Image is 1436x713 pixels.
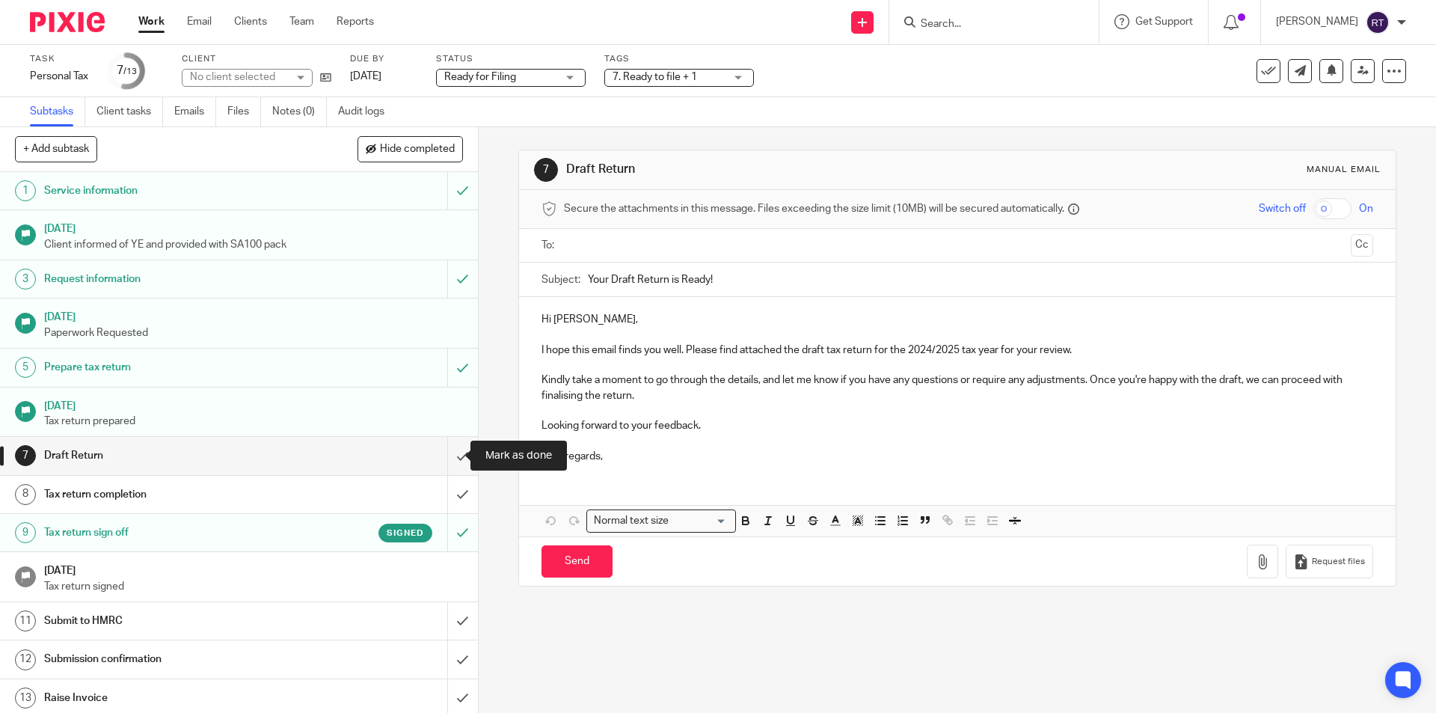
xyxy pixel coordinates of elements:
p: Kindly take a moment to go through the details, and let me know if you have any questions or requ... [541,373,1372,403]
span: Request files [1312,556,1365,568]
span: Normal text size [590,513,672,529]
span: 7. Ready to file + 1 [613,72,697,82]
input: Search for option [673,513,727,529]
p: Tax return signed [44,579,463,594]
a: Emails [174,97,216,126]
div: 5 [15,357,36,378]
h1: [DATE] [44,395,463,414]
p: Looking forward to your feedback. [541,418,1372,433]
a: Email [187,14,212,29]
label: Client [182,53,331,65]
a: Notes (0) [272,97,327,126]
div: 7 [15,445,36,466]
div: Search for option [586,509,736,533]
span: Ready for Filing [444,72,516,82]
div: Manual email [1307,164,1381,176]
div: 11 [15,611,36,631]
div: 7 [534,158,558,182]
button: Hide completed [358,136,463,162]
h1: Tax return completion [44,483,303,506]
div: Personal Tax [30,69,90,84]
p: Hi [PERSON_NAME], [541,312,1372,327]
span: Get Support [1135,16,1193,27]
div: 8 [15,484,36,505]
span: Switch off [1259,201,1306,216]
label: To: [541,238,558,253]
h1: Raise Invoice [44,687,303,709]
img: svg%3E [1366,10,1390,34]
span: [DATE] [350,71,381,82]
h1: [DATE] [44,218,463,236]
h1: Prepare tax return [44,356,303,379]
a: Reports [337,14,374,29]
span: Secure the attachments in this message. Files exceeding the size limit (10MB) will be secured aut... [564,201,1064,216]
div: No client selected [190,70,287,85]
label: Tags [604,53,754,65]
a: Work [138,14,165,29]
small: /13 [123,67,137,76]
div: 12 [15,649,36,670]
h1: Draft Return [566,162,989,177]
p: Kind regards, [541,449,1372,464]
h1: Submit to HMRC [44,610,303,632]
h1: Service information [44,180,303,202]
label: Status [436,53,586,65]
h1: [DATE] [44,306,463,325]
a: Clients [234,14,267,29]
span: On [1359,201,1373,216]
h1: Request information [44,268,303,290]
p: [PERSON_NAME] [1276,14,1358,29]
button: Request files [1286,545,1372,578]
input: Search [919,18,1054,31]
p: Client informed of YE and provided with SA100 pack [44,237,463,252]
span: Hide completed [380,144,455,156]
button: + Add subtask [15,136,97,162]
img: Pixie [30,12,105,32]
h1: Tax return sign off [44,521,303,544]
p: I hope this email finds you well. Please find attached the draft tax return for the 2024/2025 tax... [541,343,1372,358]
p: Tax return prepared [44,414,463,429]
div: 3 [15,269,36,290]
div: 13 [15,688,36,709]
button: Cc [1351,234,1373,257]
label: Due by [350,53,417,65]
h1: Submission confirmation [44,648,303,670]
a: Audit logs [338,97,396,126]
h1: [DATE] [44,560,463,578]
p: Paperwork Requested [44,325,463,340]
span: Signed [387,527,424,539]
a: Files [227,97,261,126]
div: 9 [15,522,36,543]
div: 1 [15,180,36,201]
a: Team [289,14,314,29]
a: Subtasks [30,97,85,126]
a: Client tasks [96,97,163,126]
input: Send [541,545,613,578]
label: Subject: [541,272,580,287]
label: Task [30,53,90,65]
h1: Draft Return [44,444,303,467]
div: 7 [117,62,137,79]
